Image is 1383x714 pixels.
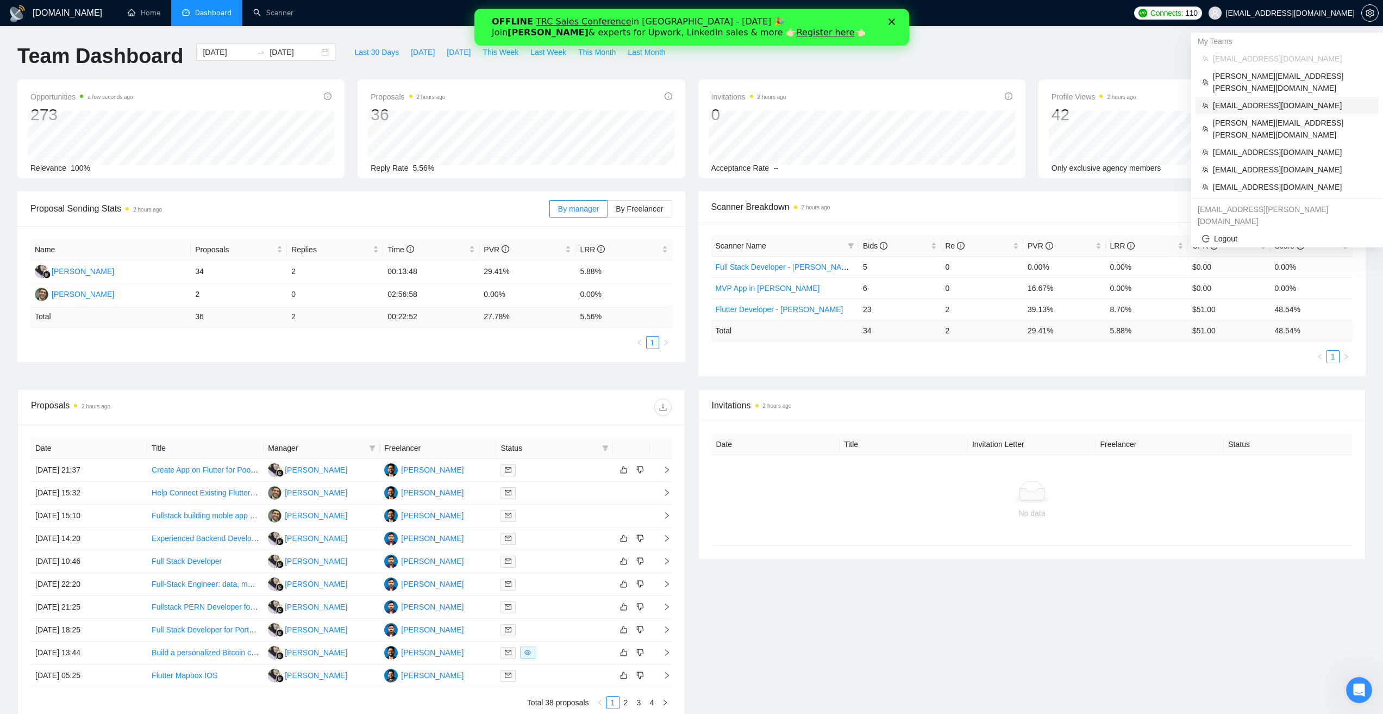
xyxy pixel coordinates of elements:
[384,625,464,634] a: JP[PERSON_NAME]
[1211,9,1219,17] span: user
[285,624,347,636] div: [PERSON_NAME]
[505,489,511,496] span: mail
[152,557,222,566] a: Full Stack Developer
[191,283,287,306] td: 2
[152,671,217,680] a: Flutter Mapbox IOS
[880,242,887,250] span: info-circle
[35,266,114,275] a: FF[PERSON_NAME]
[268,463,281,477] img: FF
[620,625,628,634] span: like
[152,488,419,497] a: Help Connect Existing Flutter App with Firebase (Authentication Setup Needed)
[617,555,630,568] button: like
[505,626,511,633] span: mail
[191,239,287,260] th: Proposals
[617,463,630,476] button: like
[1107,94,1136,100] time: 2 hours ago
[1188,299,1271,320] td: $51.00
[384,532,398,545] img: JP
[1023,277,1106,299] td: 16.67%
[371,164,408,172] span: Reply Rate
[152,648,442,657] a: Build a personalized Bitcoin command center for both new and experienced Bitcoiners
[287,306,383,327] td: 2
[1046,242,1053,250] span: info-circle
[401,669,464,681] div: [PERSON_NAME]
[636,625,644,634] span: dislike
[30,104,133,125] div: 273
[268,670,347,679] a: FF[PERSON_NAME]
[575,283,672,306] td: 0.00%
[597,699,603,706] span: left
[617,600,630,613] button: like
[479,306,575,327] td: 27.78 %
[447,46,471,58] span: [DATE]
[152,603,311,611] a: Fullstack PERN Developer for Ledger Software
[383,283,479,306] td: 02:56:58
[716,263,855,271] a: Full Stack Developer - [PERSON_NAME]
[371,90,445,103] span: Proposals
[848,243,854,249] span: filter
[1213,117,1372,141] span: [PERSON_NAME][EMAIL_ADDRESS][PERSON_NAME][DOMAIN_NAME]
[634,578,647,591] button: dislike
[152,580,361,588] a: Full-Stack Engineer: data, marketplace, AI agents, SaaS, APIs
[268,488,347,496] a: DP[PERSON_NAME]
[17,8,400,29] div: in [GEOGRAPHIC_DATA] - [DATE] 🎉 Join & experts for Upwork, LinkedIn sales & more 👉🏻 👈🏻
[285,464,347,476] div: [PERSON_NAME]
[1106,277,1188,299] td: 0.00%
[1202,149,1209,156] span: team
[655,403,671,412] span: download
[711,90,786,103] span: Invitations
[575,260,672,283] td: 5.88%
[1202,102,1209,109] span: team
[17,44,183,69] h1: Team Dashboard
[1202,126,1209,132] span: team
[646,336,659,349] li: 1
[195,244,274,256] span: Proposals
[636,648,644,657] span: dislike
[1191,33,1383,50] div: My Teams
[620,465,628,474] span: like
[620,697,632,709] a: 2
[620,580,628,588] span: like
[802,204,830,210] time: 2 hours ago
[619,696,633,709] li: 2
[268,669,281,682] img: FF
[1005,92,1012,100] span: info-circle
[268,579,347,588] a: FF[PERSON_NAME]
[1202,235,1210,243] span: logout
[1106,299,1188,320] td: 8.70%
[634,646,647,659] button: dislike
[636,603,644,611] span: dislike
[941,256,1024,277] td: 0
[152,465,297,474] a: Create App on Flutter for Pool Construction
[617,646,630,659] button: like
[384,556,464,565] a: JP[PERSON_NAME]
[636,671,644,680] span: dislike
[384,511,464,519] a: DP[PERSON_NAME]
[287,283,383,306] td: 0
[1326,350,1340,363] li: 1
[384,533,464,542] a: JP[PERSON_NAME]
[617,669,630,682] button: like
[276,561,284,568] img: gigradar-bm.png
[659,696,672,709] button: right
[285,669,347,681] div: [PERSON_NAME]
[17,8,59,18] b: OFFLINE
[636,557,644,566] span: dislike
[716,241,766,250] span: Scanner Name
[1317,353,1323,360] span: left
[276,469,284,477] img: gigradar-bm.png
[71,164,90,172] span: 100%
[863,241,887,250] span: Bids
[633,696,646,709] li: 3
[606,696,619,709] li: 1
[634,532,647,545] button: dislike
[647,337,659,349] a: 1
[633,697,645,709] a: 3
[30,306,191,327] td: Total
[502,245,509,253] span: info-circle
[30,202,549,215] span: Proposal Sending Stats
[659,696,672,709] li: Next Page
[417,94,446,100] time: 2 hours ago
[268,556,347,565] a: FF[PERSON_NAME]
[285,647,347,659] div: [PERSON_NAME]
